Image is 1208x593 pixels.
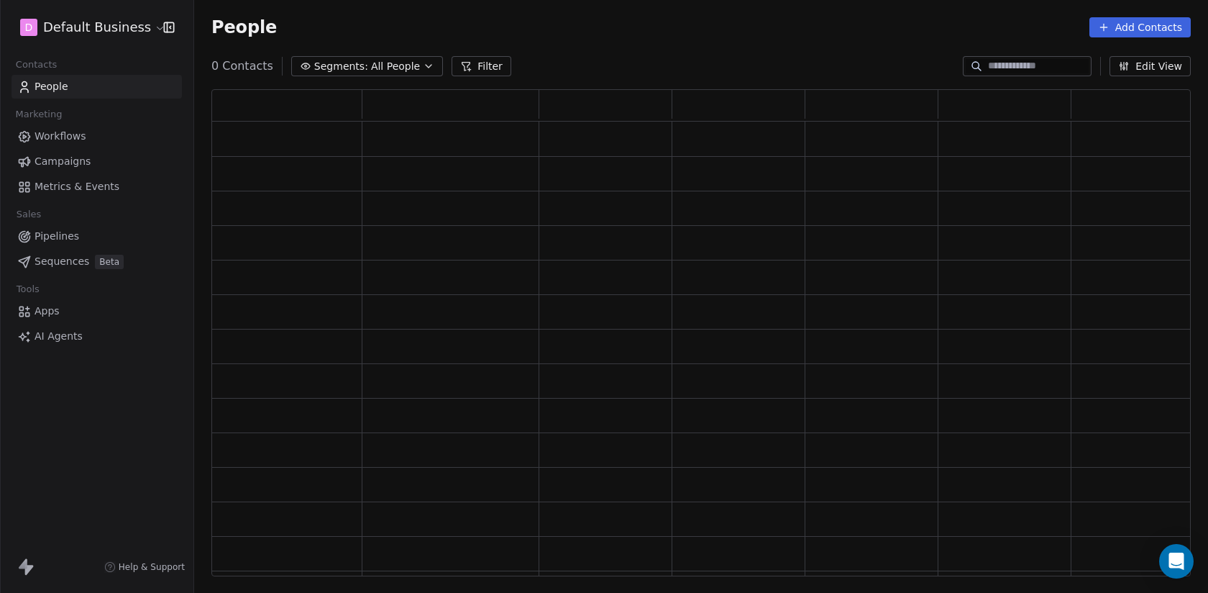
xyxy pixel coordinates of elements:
a: Workflows [12,125,182,148]
button: Edit View [1109,56,1191,76]
button: DDefault Business [17,15,153,40]
span: Marketing [9,104,68,125]
span: Sequences [35,254,89,269]
a: Campaigns [12,150,182,173]
span: Beta [95,255,124,269]
a: People [12,75,182,99]
span: Help & Support [119,561,185,573]
span: Apps [35,304,60,319]
span: Campaigns [35,154,91,169]
a: Help & Support [104,561,185,573]
span: AI Agents [35,329,83,344]
a: SequencesBeta [12,250,182,273]
span: Default Business [43,18,151,37]
span: People [35,79,68,94]
div: Open Intercom Messenger [1159,544,1194,579]
span: Workflows [35,129,86,144]
div: grid [212,122,1204,577]
span: Pipelines [35,229,79,244]
span: Sales [10,204,47,225]
a: AI Agents [12,325,182,348]
a: Pipelines [12,225,182,248]
a: Apps [12,299,182,323]
span: Tools [10,279,45,300]
span: 0 Contacts [211,58,273,75]
span: Metrics & Events [35,179,119,194]
a: Metrics & Events [12,175,182,199]
button: Filter [452,56,511,76]
span: Contacts [9,54,63,76]
span: All People [371,59,420,74]
button: Add Contacts [1089,17,1191,37]
span: Segments: [314,59,368,74]
span: D [25,20,33,35]
span: People [211,17,277,38]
